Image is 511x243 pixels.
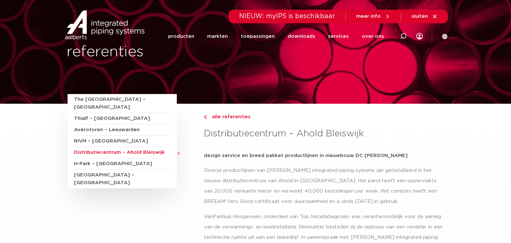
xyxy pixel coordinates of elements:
[411,14,428,19] span: sluiten
[208,114,250,119] span: alle referenties
[74,158,170,170] a: H-Park – [GEOGRAPHIC_DATA]
[411,14,438,19] a: sluiten
[74,94,170,113] a: The [GEOGRAPHIC_DATA] – [GEOGRAPHIC_DATA]
[204,115,207,119] img: chevron-right.svg
[204,127,443,140] h3: Distributiecentrum – Ahold Bleiswijk
[204,165,443,207] p: Diverse productlijnen van [PERSON_NAME] integrated piping systems zijn geïnstalleerd in het nieuw...
[74,113,170,124] a: Thialf – [GEOGRAPHIC_DATA]
[168,24,384,49] nav: Menu
[356,14,390,19] a: meer info
[168,24,194,49] a: producten
[239,13,335,19] span: NIEUW: myIPS is beschikbaar
[204,153,408,158] strong: design service en breed pakket productlijnen in nieuwbouw DC [PERSON_NAME]
[74,124,170,136] a: Avérotoren – Leeuwarden
[356,14,381,19] span: meer info
[74,170,170,188] a: [GEOGRAPHIC_DATA] – [GEOGRAPHIC_DATA]
[288,24,315,49] a: downloads
[241,24,275,49] a: toepassingen
[207,24,228,49] a: markten
[362,24,384,49] a: over ons
[416,23,423,49] div: my IPS
[74,147,170,158] a: Distributiecentrum – Ahold Bleiswijk
[74,136,170,147] a: RIVM – [GEOGRAPHIC_DATA]
[204,113,443,121] a: alle referenties
[328,24,349,49] a: services
[67,42,252,62] h1: referenties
